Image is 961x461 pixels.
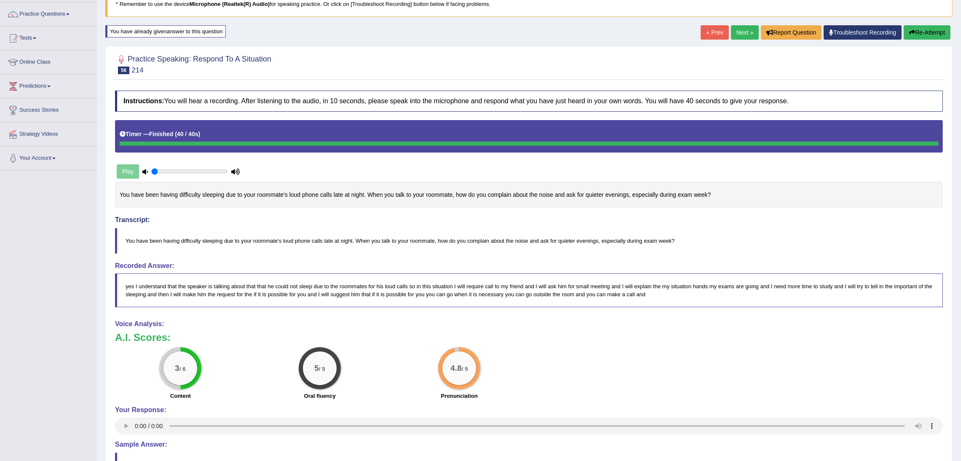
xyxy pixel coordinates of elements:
[904,25,950,40] button: Re-Attempt
[115,228,943,254] blockquote: You have been having difficulty sleeping due to your roommate's loud phone calls late at night. W...
[115,262,943,270] h4: Recorded Answer:
[450,364,462,373] big: 4.8
[115,320,943,328] h4: Voice Analysis:
[319,366,325,373] small: / 5
[179,366,186,373] small: / 6
[118,67,129,74] span: 56
[0,99,96,120] a: Success Stories
[701,25,728,40] a: « Prev
[824,25,902,40] a: Troubleshoot Recording
[115,182,943,208] div: You have been having difficulty sleeping due to your roommate's loud phone calls late at night. W...
[304,392,336,400] label: Oral fluency
[0,3,96,24] a: Practice Questions
[105,25,226,38] div: You have already given answer to this question
[0,27,96,48] a: Tests
[177,131,198,137] b: 40 / 40s
[175,131,177,137] b: (
[149,131,174,137] b: Finished
[0,51,96,72] a: Online Class
[115,406,943,414] h4: Your Response:
[115,53,271,74] h2: Practice Speaking: Respond To A Situation
[731,25,759,40] a: Next »
[190,1,270,7] b: Microphone (Realtek(R) Audio)
[0,123,96,144] a: Strategy Videos
[761,25,822,40] button: Report Question
[0,147,96,168] a: Your Account
[0,75,96,96] a: Predictions
[120,131,200,137] h5: Timer —
[115,273,943,307] blockquote: yes I understand that the speaker is talking about that that he could not sleep due to the roomma...
[115,91,943,112] h4: You will hear a recording. After listening to the audio, in 10 seconds, please speak into the mic...
[115,441,943,448] h4: Sample Answer:
[131,66,143,74] small: 214
[123,97,164,105] b: Instructions:
[441,392,477,400] label: Pronunciation
[170,392,191,400] label: Content
[175,364,179,373] big: 3
[462,366,468,373] small: / 5
[198,131,201,137] b: )
[115,332,171,343] b: A.I. Scores:
[314,364,319,373] big: 5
